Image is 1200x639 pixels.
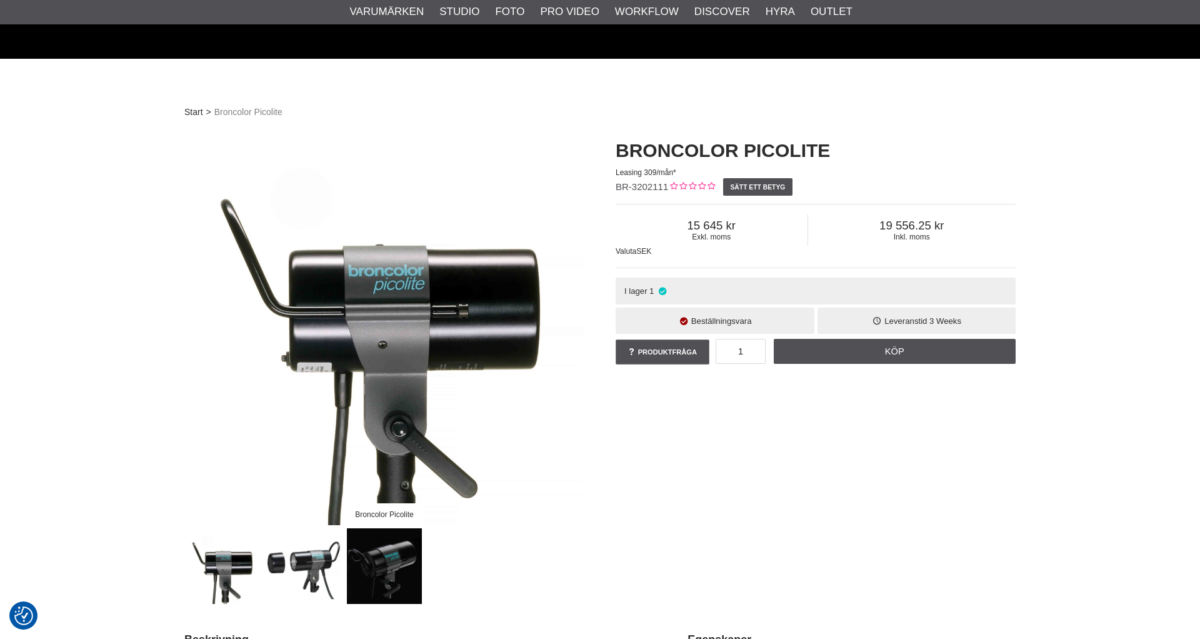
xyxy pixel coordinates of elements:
button: Samtyckesinställningar [14,605,33,627]
a: Workflow [615,4,679,20]
span: 15 645 [616,219,807,233]
i: I lager [657,286,667,296]
img: Broncolor Picolite [184,125,584,525]
span: BR-3202111 [616,181,668,192]
a: Hyra [766,4,795,20]
span: Valuta [616,247,636,256]
span: Exkl. moms [616,233,807,241]
span: 19 556.25 [808,219,1016,233]
span: > [206,106,211,119]
a: Foto [495,4,524,20]
span: Leasing 309/mån* [616,168,676,177]
span: 1 [649,286,654,296]
a: Produktfråga [616,340,709,365]
span: Leveranstid [884,316,927,326]
a: Outlet [811,4,852,20]
span: I lager [624,286,647,296]
a: Discover [694,4,750,20]
span: Inkl. moms [808,233,1016,241]
h1: Broncolor Picolite [616,138,1016,164]
div: Broncolor Picolite [345,503,424,525]
a: Studio [439,4,479,20]
a: Sätt ett betyg [723,178,792,196]
img: broncolor [347,528,422,604]
span: Broncolor Picolite [214,106,282,119]
span: SEK [636,247,651,256]
a: Köp [774,339,1016,364]
div: Kundbetyg: 0 [668,181,715,194]
img: broncolor [266,528,342,604]
img: Broncolor Picolite [186,528,261,604]
a: Pro Video [540,4,599,20]
span: 3 Weeks [929,316,961,326]
span: Beställningsvara [691,316,752,326]
img: Revisit consent button [14,606,33,625]
a: Varumärken [350,4,424,20]
a: Start [184,106,203,119]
